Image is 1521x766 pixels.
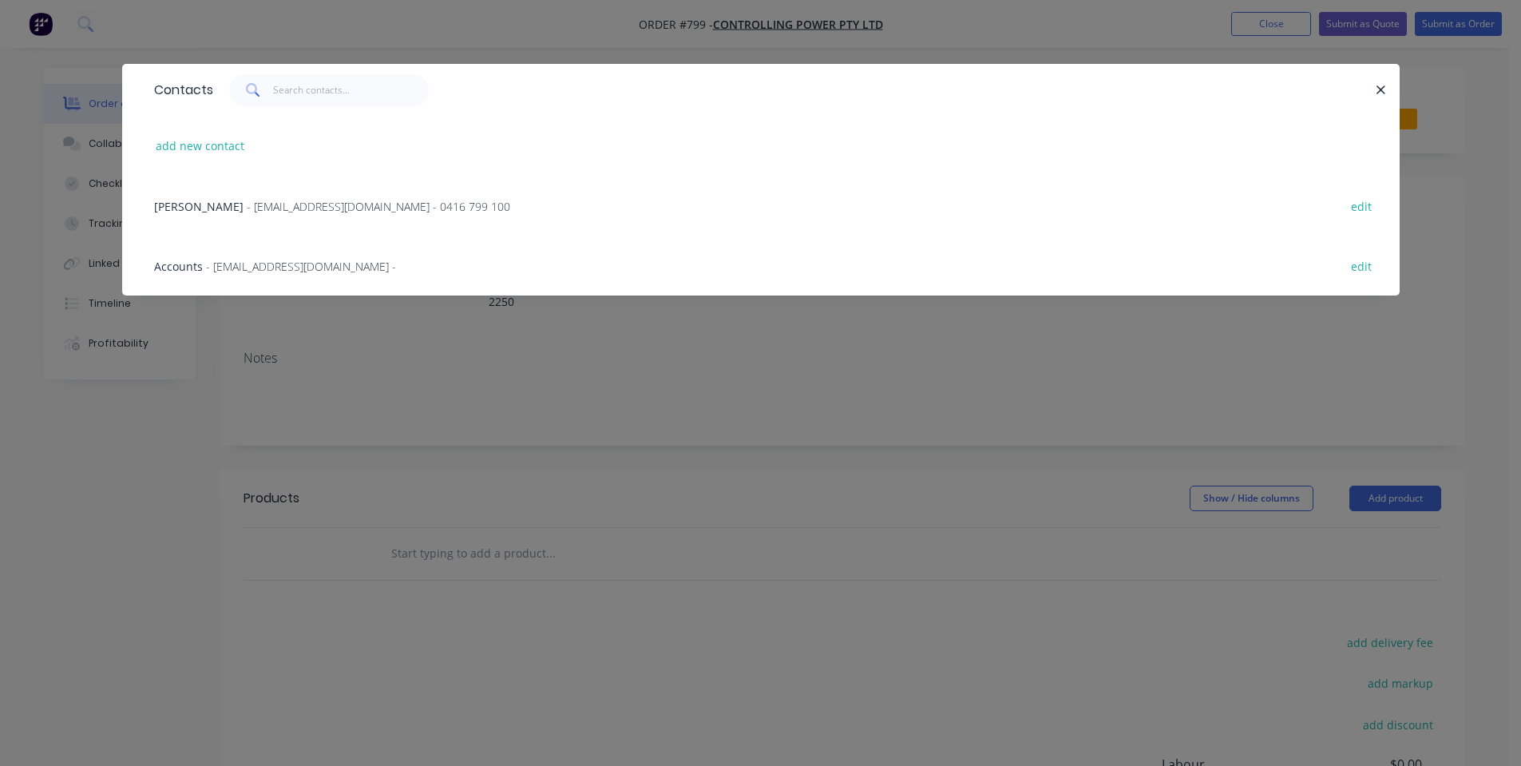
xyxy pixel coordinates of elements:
div: Contacts [146,65,213,116]
span: - [EMAIL_ADDRESS][DOMAIN_NAME] - 0416 799 100 [247,199,510,214]
input: Search contacts... [273,74,429,106]
span: - [EMAIL_ADDRESS][DOMAIN_NAME] - [206,259,396,274]
button: edit [1343,255,1380,276]
button: add new contact [148,135,253,157]
span: [PERSON_NAME] [154,199,244,214]
span: Accounts [154,259,203,274]
button: edit [1343,195,1380,216]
